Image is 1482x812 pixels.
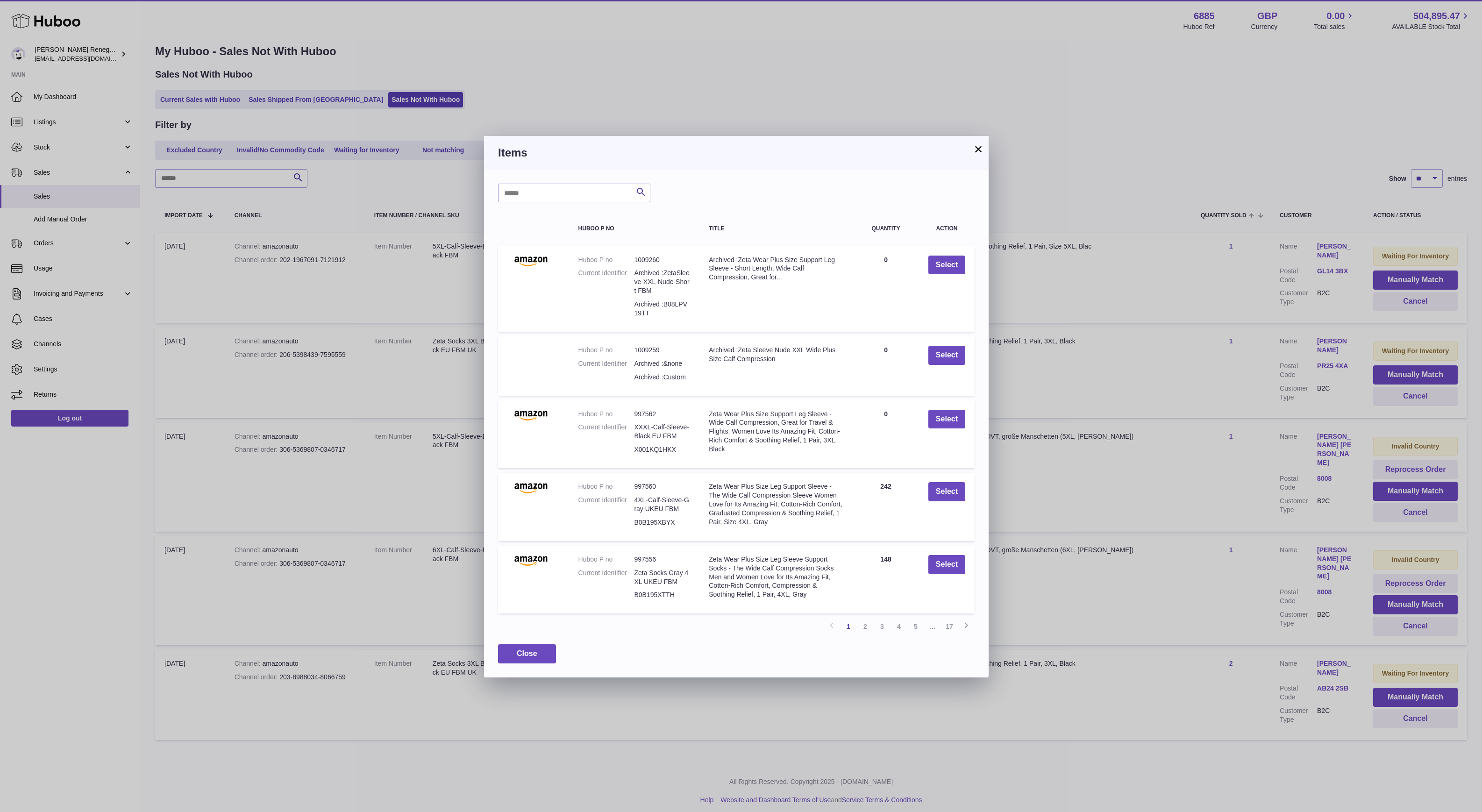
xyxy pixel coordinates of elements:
[853,546,919,614] td: 148
[634,569,690,586] dd: Zeta Socks Gray 4XL UKEU FBM
[578,410,634,419] dt: Huboo P no
[578,423,634,441] dt: Current Identifier
[578,269,634,295] dt: Current Identifier
[709,482,843,526] div: Zeta Wear Plus Size Leg Support Sleeve - The Wide Calf Compression Sleeve Women Love for Its Amaz...
[941,618,958,635] a: 17
[578,346,634,355] dt: Huboo P no
[709,410,843,454] div: Zeta Wear Plus Size Support Leg Sleeve - Wide Calf Compression, Great for Travel & Flights, Women...
[907,618,924,635] a: 5
[634,256,690,264] dd: 1009260
[709,346,843,363] div: Archived :Zeta Sleeve Nude XXL Wide Plus Size Calf Compression
[634,518,690,527] dd: B0B195XBYX
[93,54,100,62] img: tab_keywords_by_traffic_grey.svg
[857,618,874,635] a: 2
[507,482,554,493] img: Zeta Wear Plus Size Leg Support Sleeve - The Wide Calf Compression Sleeve Women Love for Its Amaz...
[498,145,975,160] h3: Items
[699,216,853,241] th: Title
[853,216,919,241] th: Quantity
[928,482,965,501] button: Select
[517,649,537,657] span: Close
[634,269,690,295] dd: Archived :ZetaSleeve-XXL-Nude-Short FBM
[507,256,554,267] img: Archived :Zeta Wear Plus Size Support Leg Sleeve - Short Length, Wide Calf Compression, Great for...
[853,473,919,541] td: 242
[24,24,103,32] div: Domain: [DOMAIN_NAME]
[709,555,843,599] div: Zeta Wear Plus Size Leg Sleeve Support Socks - The Wide Calf Compression Socks Men and Women Love...
[634,410,690,419] dd: 997562
[853,336,919,396] td: 0
[853,246,919,332] td: 0
[25,54,33,62] img: tab_domain_overview_orange.svg
[634,591,690,599] dd: B0B195XTTH
[578,569,634,586] dt: Current Identifier
[928,410,965,429] button: Select
[973,143,984,155] button: ×
[578,256,634,264] dt: Huboo P no
[569,216,700,241] th: Huboo P no
[634,346,690,355] dd: 1009259
[498,644,556,663] button: Close
[15,24,22,32] img: website_grey.svg
[15,15,22,22] img: logo_orange.svg
[891,618,907,635] a: 4
[36,55,84,61] div: Domain Overview
[578,555,634,564] dt: Huboo P no
[26,15,46,22] div: v 4.0.24
[709,256,843,282] div: Archived :Zeta Wear Plus Size Support Leg Sleeve - Short Length, Wide Calf Compression, Great for...
[924,618,941,635] span: ...
[634,445,690,454] dd: X001KQ1HKX
[634,555,690,564] dd: 997556
[874,618,891,635] a: 3
[634,359,690,368] dd: Archived :&none
[634,496,690,513] dd: 4XL-Calf-Sleeve-Gray UKEU FBM
[103,55,157,61] div: Keywords by Traffic
[634,423,690,441] dd: XXXL-Calf-Sleeve-Black EU FBM
[578,359,634,368] dt: Current Identifier
[853,400,919,469] td: 0
[928,555,965,574] button: Select
[840,618,857,635] a: 1
[919,216,975,241] th: Action
[928,256,965,275] button: Select
[578,482,634,491] dt: Huboo P no
[634,482,690,491] dd: 997560
[634,300,690,318] dd: Archived :B08LPV19TT
[928,346,965,365] button: Select
[507,410,554,421] img: Zeta Wear Plus Size Support Leg Sleeve - Wide Calf Compression, Great for Travel & Flights, Women...
[578,496,634,513] dt: Current Identifier
[634,373,690,382] dd: Archived :Custom
[507,555,554,566] img: Zeta Wear Plus Size Leg Sleeve Support Socks - The Wide Calf Compression Socks Men and Women Love...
